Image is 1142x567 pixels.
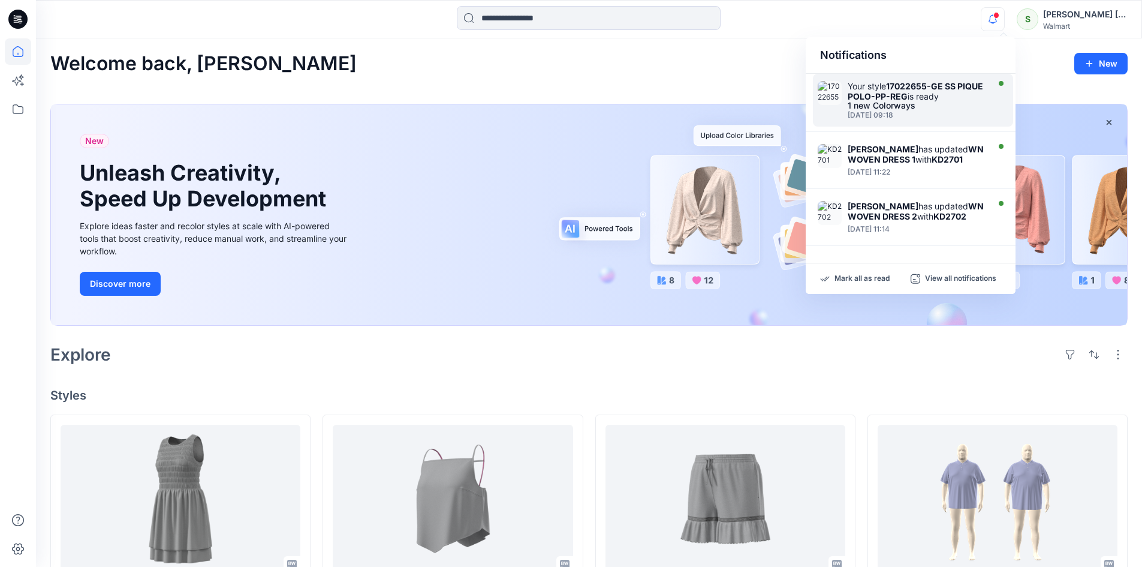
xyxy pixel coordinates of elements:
p: Mark all as read [834,274,890,284]
div: Thursday, August 14, 2025 09:18 [848,111,986,119]
div: Tuesday, August 12, 2025 11:14 [848,225,986,233]
div: Walmart [1043,22,1127,31]
strong: KD2702 [933,211,966,221]
div: Your style is ready [848,81,986,101]
img: KD2701 [818,144,842,168]
span: New [85,134,104,148]
div: 1 new Colorways [848,101,986,110]
p: View all notifications [925,274,996,284]
div: Notifications [806,37,1016,74]
div: has updated with [848,201,986,221]
div: [PERSON_NAME] ​[PERSON_NAME] [1043,7,1127,22]
button: Discover more [80,272,161,296]
div: Explore ideas faster and recolor styles at scale with AI-powered tools that boost creativity, red... [80,220,349,257]
a: Discover more [80,272,349,296]
div: has updated with [848,144,986,164]
button: New [1074,53,1128,74]
img: KD2702 [818,201,842,225]
strong: [PERSON_NAME] [848,144,918,154]
div: S​ [1017,8,1038,30]
h4: Styles [50,388,1128,403]
h2: Welcome back, [PERSON_NAME] [50,53,357,75]
img: 17022655-GE SS PIQUE POLO-PP-REG [818,81,842,105]
strong: 17022655-GE SS PIQUE POLO-PP-REG [848,81,983,101]
strong: WN WOVEN DRESS 2 [848,201,984,221]
strong: WN WOVEN DRESS 1 [848,144,984,164]
strong: KD2701 [932,154,963,164]
h2: Explore [50,345,111,364]
div: Tuesday, August 12, 2025 11:22 [848,168,986,176]
h1: Unleash Creativity, Speed Up Development [80,160,332,212]
strong: [PERSON_NAME] [848,201,918,211]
